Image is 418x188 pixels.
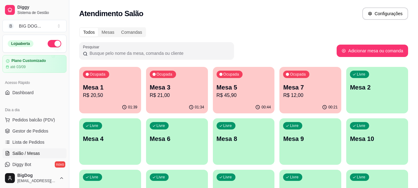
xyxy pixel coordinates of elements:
button: Alterar Status [48,40,61,47]
a: Lista de Pedidos [2,137,67,147]
span: Lista de Pedidos [12,139,45,145]
article: até 03/09 [10,64,26,69]
input: Pesquisar [88,50,230,56]
button: LivreMesa 6 [146,118,208,165]
p: Livre [290,123,299,128]
p: 00:44 [261,105,271,110]
p: Mesa 4 [83,134,137,143]
p: R$ 20,50 [83,92,137,99]
span: BigDog [17,173,57,178]
span: Sistema de Gestão [17,10,64,15]
button: OcupadaMesa 7R$ 12,0000:21 [279,67,341,113]
p: Livre [157,123,165,128]
p: Livre [223,175,232,180]
button: LivreMesa 8 [213,118,275,165]
button: OcupadaMesa 5R$ 45,9000:44 [213,67,275,113]
button: Configurações [362,7,408,20]
button: LivreMesa 2 [346,67,408,113]
span: B [8,23,14,29]
span: Dashboard [12,90,34,96]
button: BigDog[EMAIL_ADDRESS][DOMAIN_NAME] [2,171,67,186]
button: LivreMesa 4 [79,118,141,165]
p: R$ 12,00 [283,92,338,99]
button: Adicionar mesa ou comanda [337,45,408,57]
button: Pedidos balcão (PDV) [2,115,67,125]
p: Livre [157,175,165,180]
div: Dia a dia [2,105,67,115]
p: Ocupada [290,72,306,77]
button: Select a team [2,20,67,32]
p: 00:21 [328,105,338,110]
a: DiggySistema de Gestão [2,2,67,17]
p: 01:34 [195,105,204,110]
p: Mesa 3 [150,83,204,92]
article: Plano Customizado [11,59,46,63]
p: Livre [357,123,365,128]
p: Mesa 1 [83,83,137,92]
button: LivreMesa 10 [346,118,408,165]
p: Mesa 8 [217,134,271,143]
a: Gestor de Pedidos [2,126,67,136]
label: Pesquisar [83,44,101,50]
p: Livre [357,175,365,180]
h2: Atendimento Salão [79,9,143,19]
p: Livre [290,175,299,180]
div: Loja aberta [8,40,33,47]
p: 01:39 [128,105,137,110]
span: Pedidos balcão (PDV) [12,117,55,123]
p: Mesa 6 [150,134,204,143]
p: Livre [223,123,232,128]
a: Dashboard [2,88,67,98]
span: Diggy [17,5,64,10]
a: Plano Customizadoaté 03/09 [2,55,67,73]
p: Mesa 2 [350,83,404,92]
div: Todos [80,28,98,37]
span: [EMAIL_ADDRESS][DOMAIN_NAME] [17,178,57,183]
div: Comandas [118,28,146,37]
button: OcupadaMesa 1R$ 20,5001:39 [79,67,141,113]
button: LivreMesa 9 [279,118,341,165]
p: Ocupada [157,72,172,77]
div: BIG DOG ... [19,23,41,29]
p: Ocupada [90,72,106,77]
p: Mesa 5 [217,83,271,92]
a: Salão / Mesas [2,148,67,158]
div: Acesso Rápido [2,78,67,88]
span: Salão / Mesas [12,150,40,156]
a: Diggy Botnovo [2,160,67,169]
p: Livre [90,175,98,180]
span: Gestor de Pedidos [12,128,48,134]
p: Livre [90,123,98,128]
span: Diggy Bot [12,161,31,168]
p: Mesa 10 [350,134,404,143]
button: OcupadaMesa 3R$ 21,0001:34 [146,67,208,113]
p: Mesa 7 [283,83,338,92]
p: R$ 45,90 [217,92,271,99]
p: Ocupada [223,72,239,77]
div: Mesas [98,28,118,37]
p: Livre [357,72,365,77]
p: Mesa 9 [283,134,338,143]
p: R$ 21,00 [150,92,204,99]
